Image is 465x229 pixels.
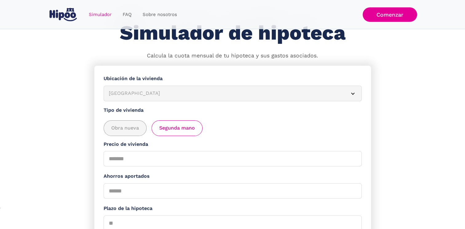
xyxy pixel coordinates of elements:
[363,7,417,22] a: Comenzar
[109,90,342,97] div: [GEOGRAPHIC_DATA]
[104,205,362,212] label: Plazo de la hipoteca
[120,22,345,44] h1: Simulador de hipoteca
[159,124,195,132] span: Segunda mano
[104,141,362,148] label: Precio de vivienda
[104,107,362,114] label: Tipo de vivienda
[111,124,139,132] span: Obra nueva
[48,6,78,24] a: home
[104,86,362,101] article: [GEOGRAPHIC_DATA]
[137,9,183,21] a: Sobre nosotros
[104,120,362,136] div: add_description_here
[117,9,137,21] a: FAQ
[147,52,318,60] p: Calcula la cuota mensual de tu hipoteca y sus gastos asociados.
[104,75,362,83] label: Ubicación de la vivienda
[83,9,117,21] a: Simulador
[104,173,362,180] label: Ahorros aportados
